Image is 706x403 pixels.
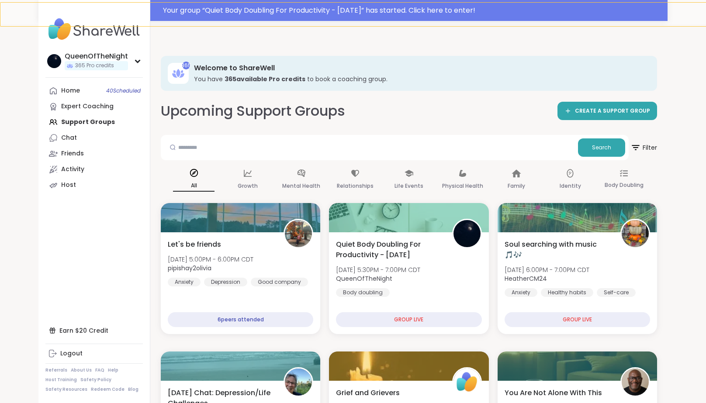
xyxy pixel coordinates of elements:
[285,369,312,396] img: Lori246
[45,367,67,373] a: Referrals
[161,101,345,121] h2: Upcoming Support Groups
[71,367,92,373] a: About Us
[45,377,77,383] a: Host Training
[505,288,537,297] div: Anxiety
[45,99,143,114] a: Expert Coaching
[108,367,118,373] a: Help
[194,75,645,83] h3: You have to book a coaching group.
[336,274,392,283] b: QueenOfTheNight
[395,181,423,191] p: Life Events
[168,239,221,250] span: Let's be friends
[337,181,374,191] p: Relationships
[630,135,657,160] button: Filter
[194,63,645,73] h3: Welcome to ShareWell
[45,346,143,362] a: Logout
[557,102,657,120] a: CREATE A SUPPORT GROUP
[336,265,420,274] span: [DATE] 5:30PM - 7:00PM CDT
[65,52,128,61] div: QueenOfTheNight
[80,377,111,383] a: Safety Policy
[505,239,611,260] span: Soul searching with music 🎵🎶
[505,388,602,398] span: You Are Not Alone With This
[47,54,61,68] img: QueenOfTheNight
[605,180,644,190] p: Body Doubling
[453,369,481,396] img: ShareWell
[45,177,143,193] a: Host
[442,181,483,191] p: Physical Health
[505,265,589,274] span: [DATE] 6:00PM - 7:00PM CDT
[630,137,657,158] span: Filter
[622,220,649,247] img: HeatherCM24
[45,146,143,162] a: Friends
[204,278,247,286] div: Depression
[575,107,650,115] span: CREATE A SUPPORT GROUP
[168,264,211,272] b: pipishay2olivia
[336,288,390,297] div: Body doubling
[168,255,253,264] span: [DATE] 5:00PM - 6:00PM CDT
[560,181,581,191] p: Identity
[61,134,77,142] div: Chat
[541,288,593,297] div: Healthy habits
[238,181,258,191] p: Growth
[622,369,649,396] img: JonathanT
[60,349,83,358] div: Logout
[453,220,481,247] img: QueenOfTheNight
[128,386,138,393] a: Blog
[336,239,442,260] span: Quiet Body Doubling For Productivity - [DATE]
[168,278,201,286] div: Anxiety
[61,165,84,174] div: Activity
[285,220,312,247] img: pipishay2olivia
[168,312,313,327] div: 6 peers attended
[75,62,114,69] span: 365 Pro credits
[45,323,143,338] div: Earn $20 Credit
[45,14,143,45] img: ShareWell Nav Logo
[251,278,308,286] div: Good company
[91,386,125,393] a: Redeem Code
[505,312,650,327] div: GROUP LIVE
[597,288,636,297] div: Self-care
[282,181,320,191] p: Mental Health
[505,274,547,283] b: HeatherCM24
[45,130,143,146] a: Chat
[61,149,84,158] div: Friends
[592,144,611,152] span: Search
[336,312,481,327] div: GROUP LIVE
[45,386,87,393] a: Safety Resources
[61,181,76,189] div: Host
[336,388,400,398] span: Grief and Grievers
[95,367,104,373] a: FAQ
[106,87,141,94] span: 40 Scheduled
[508,181,525,191] p: Family
[578,138,625,157] button: Search
[45,162,143,177] a: Activity
[61,102,114,111] div: Expert Coaching
[61,86,80,95] div: Home
[182,62,190,69] div: 365
[225,75,305,83] b: 365 available Pro credit s
[45,83,143,99] a: Home40Scheduled
[173,180,215,192] p: All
